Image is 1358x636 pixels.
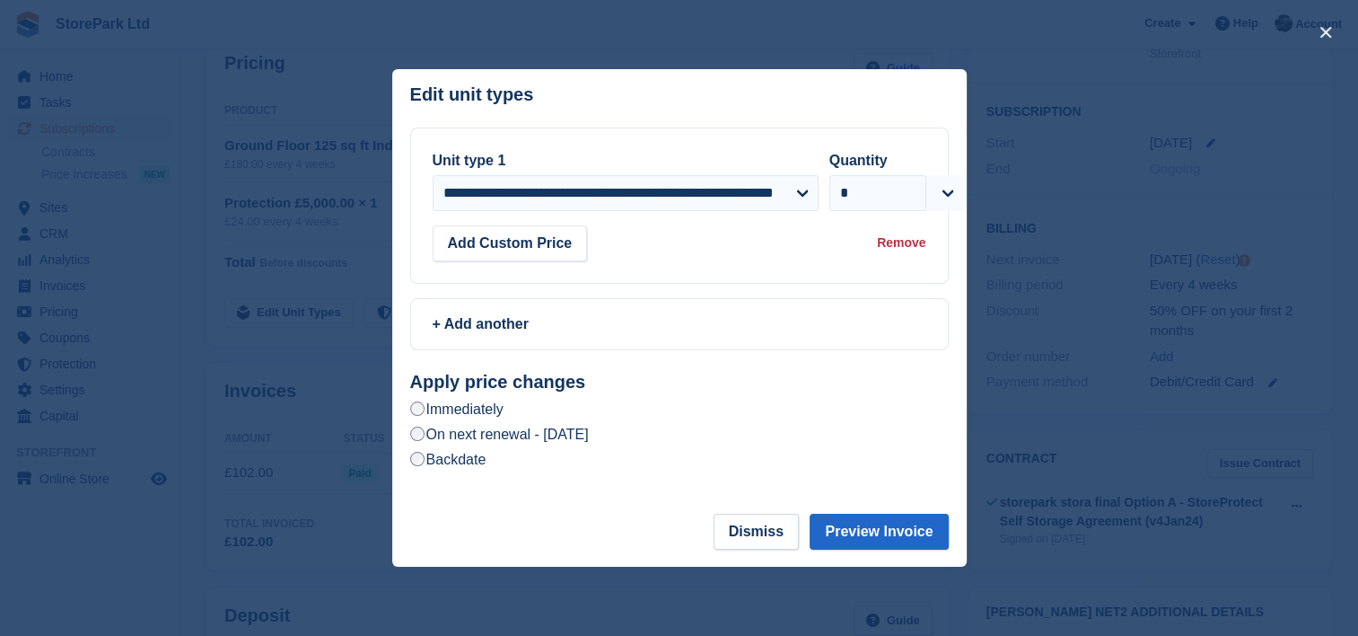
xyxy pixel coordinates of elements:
[877,234,925,252] div: Remove
[410,452,425,466] input: Backdate
[829,153,888,168] label: Quantity
[714,514,799,550] button: Dismiss
[433,153,506,168] label: Unit type 1
[810,514,948,550] button: Preview Invoice
[410,298,949,350] a: + Add another
[410,372,586,392] strong: Apply price changes
[1311,18,1340,47] button: close
[433,225,588,261] button: Add Custom Price
[410,402,425,416] input: Immediately
[410,425,589,444] label: On next renewal - [DATE]
[410,84,534,105] p: Edit unit types
[433,314,926,335] div: + Add another
[410,450,486,469] label: Backdate
[410,427,425,441] input: On next renewal - [DATE]
[410,400,504,419] label: Immediately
